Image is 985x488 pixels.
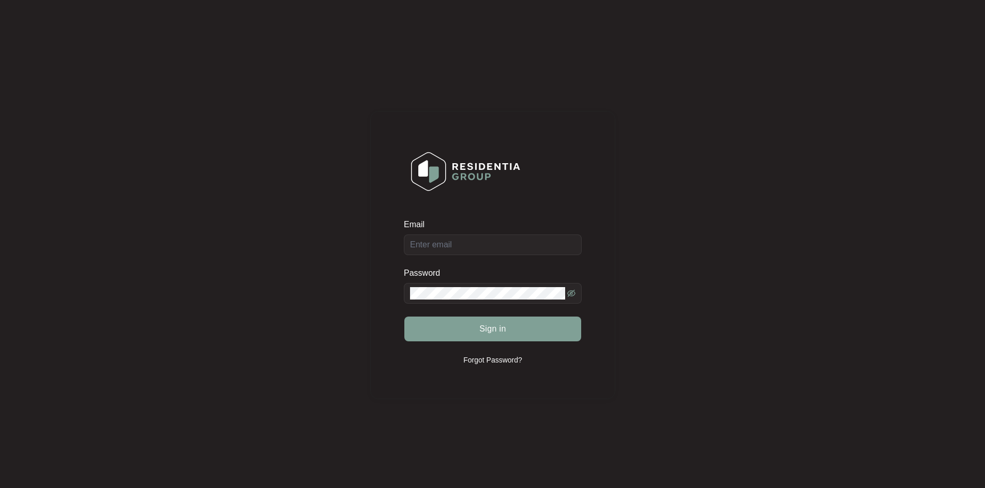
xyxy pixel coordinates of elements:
[404,268,448,278] label: Password
[410,287,565,300] input: Password
[404,234,582,255] input: Email
[404,219,432,230] label: Email
[404,145,527,198] img: Login Logo
[404,317,581,341] button: Sign in
[479,323,506,335] span: Sign in
[567,289,575,297] span: eye-invisible
[463,355,522,365] p: Forgot Password?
